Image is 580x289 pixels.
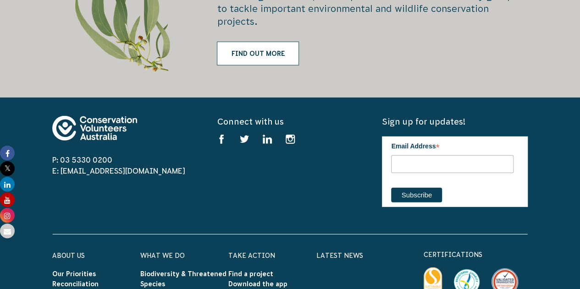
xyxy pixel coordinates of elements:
[228,270,273,278] a: Find a project
[52,280,99,288] a: Reconciliation
[228,252,275,259] a: Take Action
[424,249,528,260] p: certifications
[382,116,528,127] h5: Sign up for updates!
[140,270,226,288] a: Biodiversity & Threatened Species
[228,280,287,288] a: Download the app
[316,252,363,259] a: Latest News
[52,270,96,278] a: Our Priorities
[52,156,112,164] a: P: 03 5330 0200
[52,167,185,175] a: E: [EMAIL_ADDRESS][DOMAIN_NAME]
[140,252,185,259] a: What We Do
[391,188,442,202] input: Subscribe
[52,252,85,259] a: About Us
[217,42,299,65] a: Find out more
[52,116,137,141] img: logo-footer.svg
[217,116,363,127] h5: Connect with us
[391,136,514,154] label: Email Address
